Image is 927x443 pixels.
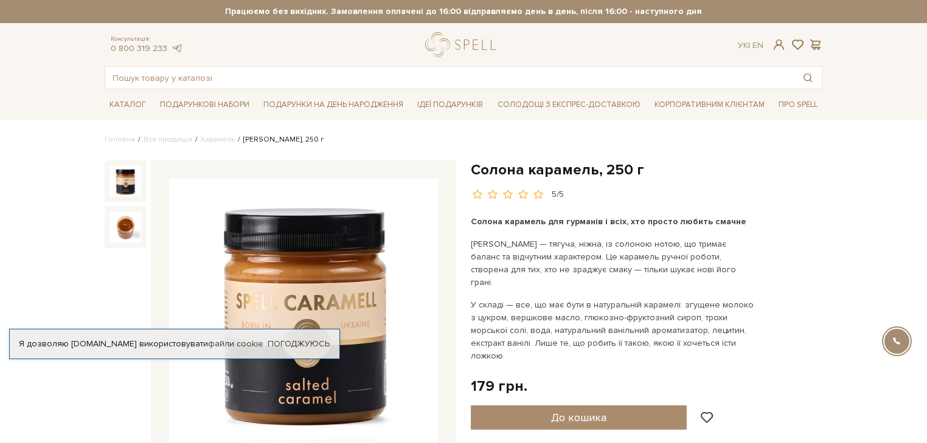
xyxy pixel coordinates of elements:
img: Солона карамель, 250 г [109,165,141,197]
a: Вся продукція [144,135,192,144]
li: [PERSON_NAME], 250 г [235,134,324,145]
a: Каталог [105,95,151,114]
a: Корпоративним клієнтам [650,95,769,114]
h1: Солона карамель, 250 г [471,160,822,179]
a: файли cookie [208,338,263,349]
strong: Працюємо без вихідних. Замовлення оплачені до 16:00 відправляємо день в день, після 16:00 - насту... [105,6,822,17]
div: 179 грн. [471,377,527,396]
a: Карамель [201,135,235,144]
a: logo [425,32,501,57]
p: [PERSON_NAME] — тягуча, ніжна, із солоною нотою, що тримає баланс та відчутним характером. Це кар... [471,238,756,289]
a: Подарунки на День народження [259,95,408,114]
a: telegram [170,43,182,53]
span: До кошика [551,411,606,424]
a: Ідеї подарунків [412,95,488,114]
span: | [748,40,750,50]
div: 5/5 [552,189,564,201]
a: Головна [105,135,135,144]
a: Солодощі з експрес-доставкою [493,94,645,115]
a: 0 800 319 233 [111,43,167,53]
p: У складі — все, що має бути в натуральній карамелі: згущене молоко з цукром, вершкове масло, глюк... [471,298,756,362]
button: До кошика [471,405,687,430]
a: Погоджуюсь [268,338,330,349]
img: Солона карамель, 250 г [109,211,141,243]
button: Пошук товару у каталозі [794,67,822,89]
div: Я дозволяю [DOMAIN_NAME] використовувати [10,338,339,349]
a: Про Spell [774,95,822,114]
a: En [752,40,763,50]
span: Консультація: [111,35,182,43]
a: Подарункові набори [155,95,254,114]
b: Солона карамель для гурманів і всіх, хто просто любить смачне [471,216,746,227]
input: Пошук товару у каталозі [105,67,794,89]
div: Ук [738,40,763,51]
